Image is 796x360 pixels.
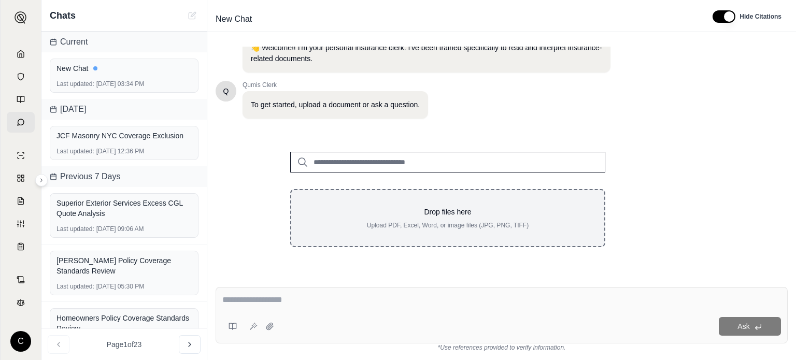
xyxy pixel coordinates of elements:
[7,89,35,110] a: Prompt Library
[41,99,207,120] div: [DATE]
[216,343,788,352] div: *Use references provided to verify information.
[56,313,192,334] div: Homeowners Policy Coverage Standards Review
[7,213,35,234] a: Custom Report
[56,80,192,88] div: [DATE] 03:34 PM
[50,8,76,23] span: Chats
[7,292,35,313] a: Legal Search Engine
[56,147,94,155] span: Last updated:
[251,99,420,110] p: To get started, upload a document or ask a question.
[186,9,198,22] button: New Chat
[308,221,588,229] p: Upload PDF, Excel, Word, or image files (JPG, PNG, TIFF)
[251,42,602,64] p: 👋 Welcome!! I'm your personal insurance clerk. I've been trained specifically to read and interpr...
[56,63,192,74] div: New Chat
[107,339,142,350] span: Page 1 of 23
[56,131,192,141] div: JCF Masonry NYC Coverage Exclusion
[211,11,256,27] span: New Chat
[7,168,35,189] a: Policy Comparisons
[7,112,35,133] a: Chat
[10,7,31,28] button: Expand sidebar
[223,86,229,96] span: Hello
[719,317,781,336] button: Ask
[56,80,94,88] span: Last updated:
[7,269,35,290] a: Contract Analysis
[56,282,192,291] div: [DATE] 05:30 PM
[56,255,192,276] div: [PERSON_NAME] Policy Coverage Standards Review
[56,225,94,233] span: Last updated:
[737,322,749,330] span: Ask
[243,81,428,89] span: Qumis Clerk
[56,198,192,219] div: Superior Exterior Services Excess CGL Quote Analysis
[7,191,35,211] a: Claim Coverage
[41,32,207,52] div: Current
[7,145,35,166] a: Single Policy
[7,236,35,257] a: Coverage Table
[211,11,700,27] div: Edit Title
[308,207,588,217] p: Drop files here
[56,282,94,291] span: Last updated:
[10,331,31,352] div: C
[41,166,207,187] div: Previous 7 Days
[7,66,35,87] a: Documents Vault
[56,147,192,155] div: [DATE] 12:36 PM
[15,11,27,24] img: Expand sidebar
[35,174,48,186] button: Expand sidebar
[7,44,35,64] a: Home
[56,225,192,233] div: [DATE] 09:06 AM
[740,12,781,21] span: Hide Citations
